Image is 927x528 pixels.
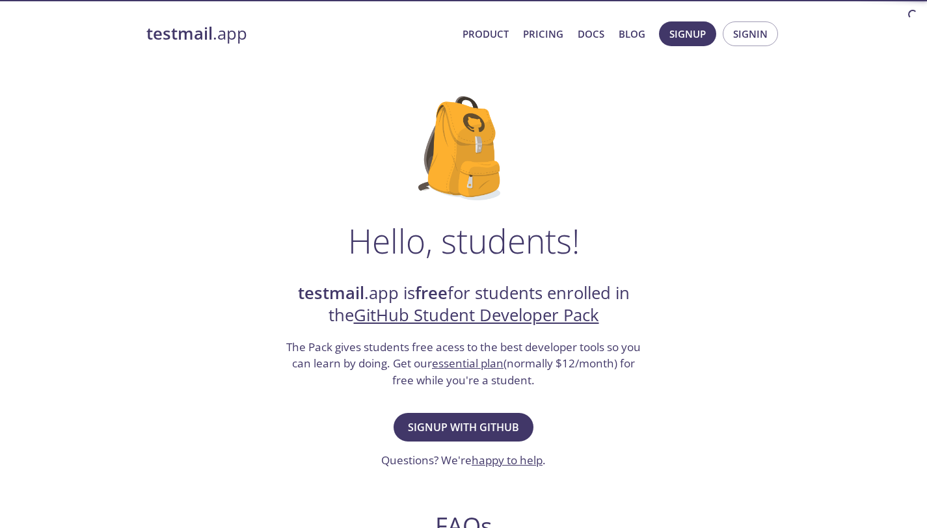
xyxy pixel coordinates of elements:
a: Product [463,25,509,42]
strong: testmail [298,282,364,304]
a: GitHub Student Developer Pack [354,304,599,326]
a: essential plan [432,356,504,371]
span: Signin [733,25,768,42]
a: Pricing [523,25,563,42]
strong: testmail [146,22,213,45]
button: Signup [659,21,716,46]
h3: Questions? We're . [381,452,546,469]
strong: free [415,282,448,304]
a: testmail.app [146,23,452,45]
h1: Hello, students! [348,221,580,260]
img: github-student-backpack.png [418,96,509,200]
h3: The Pack gives students free acess to the best developer tools so you can learn by doing. Get our... [285,339,643,389]
a: Blog [619,25,645,42]
span: Signup [669,25,706,42]
a: Docs [578,25,604,42]
span: Signup with GitHub [408,418,519,436]
h2: .app is for students enrolled in the [285,282,643,327]
a: happy to help [472,453,543,468]
button: Signup with GitHub [394,413,533,442]
button: Signin [723,21,778,46]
